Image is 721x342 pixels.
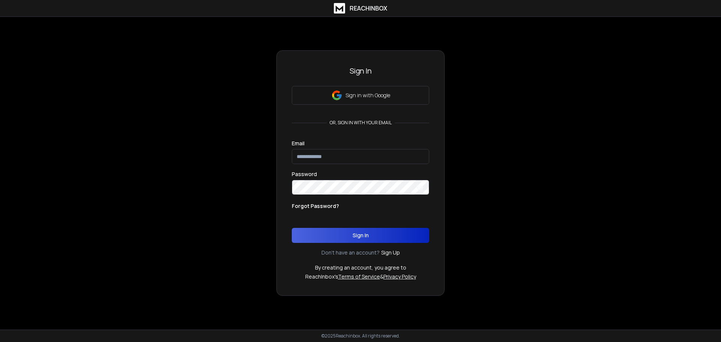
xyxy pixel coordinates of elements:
[292,86,429,105] button: Sign in with Google
[321,333,400,339] p: © 2025 Reachinbox. All rights reserved.
[381,249,400,256] a: Sign Up
[292,202,339,210] p: Forgot Password?
[334,3,345,14] img: logo
[334,3,387,14] a: ReachInbox
[383,273,416,280] a: Privacy Policy
[350,4,387,13] h1: ReachInbox
[292,172,317,177] label: Password
[338,273,380,280] a: Terms of Service
[327,120,395,126] p: or, sign in with your email
[345,92,390,99] p: Sign in with Google
[315,264,406,271] p: By creating an account, you agree to
[292,141,305,146] label: Email
[305,273,416,280] p: ReachInbox's &
[292,66,429,76] h3: Sign In
[321,249,380,256] p: Don't have an account?
[292,228,429,243] button: Sign In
